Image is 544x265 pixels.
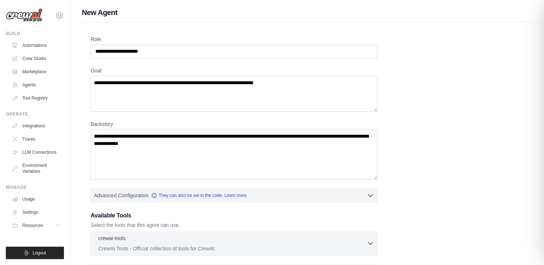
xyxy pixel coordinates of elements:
a: Integrations [9,120,64,132]
div: Manage [6,184,64,190]
a: Marketplace [9,66,64,78]
label: Backstory [91,120,377,128]
button: Logout [6,247,64,259]
a: Usage [9,193,64,205]
h3: Available Tools [91,211,377,220]
button: crewai-tools CrewAI Tools - Official collection of tools for CrewAI [94,235,374,252]
a: Settings [9,206,64,218]
button: Resources [9,220,64,231]
h1: New Agent [82,7,532,18]
a: They can also be set in the code. Learn more [151,193,247,198]
span: Resources [22,223,43,228]
span: Logout [33,250,46,256]
span: Advanced Configuration [94,192,148,199]
label: Role [91,36,377,43]
p: Select the tools that this agent can use. [91,221,377,229]
a: LLM Connections [9,146,64,158]
a: Automations [9,40,64,51]
button: Advanced Configuration They can also be set in the code. Learn more [91,189,377,202]
p: crewai-tools [98,235,126,242]
div: Operate [6,111,64,117]
img: Logo [6,8,42,22]
a: Traces [9,133,64,145]
a: Environment Variables [9,160,64,177]
a: Agents [9,79,64,91]
div: Build [6,31,64,37]
a: Tool Registry [9,92,64,104]
p: CrewAI Tools - Official collection of tools for CrewAI [98,245,367,252]
a: Crew Studio [9,53,64,64]
label: Goal [91,67,377,74]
